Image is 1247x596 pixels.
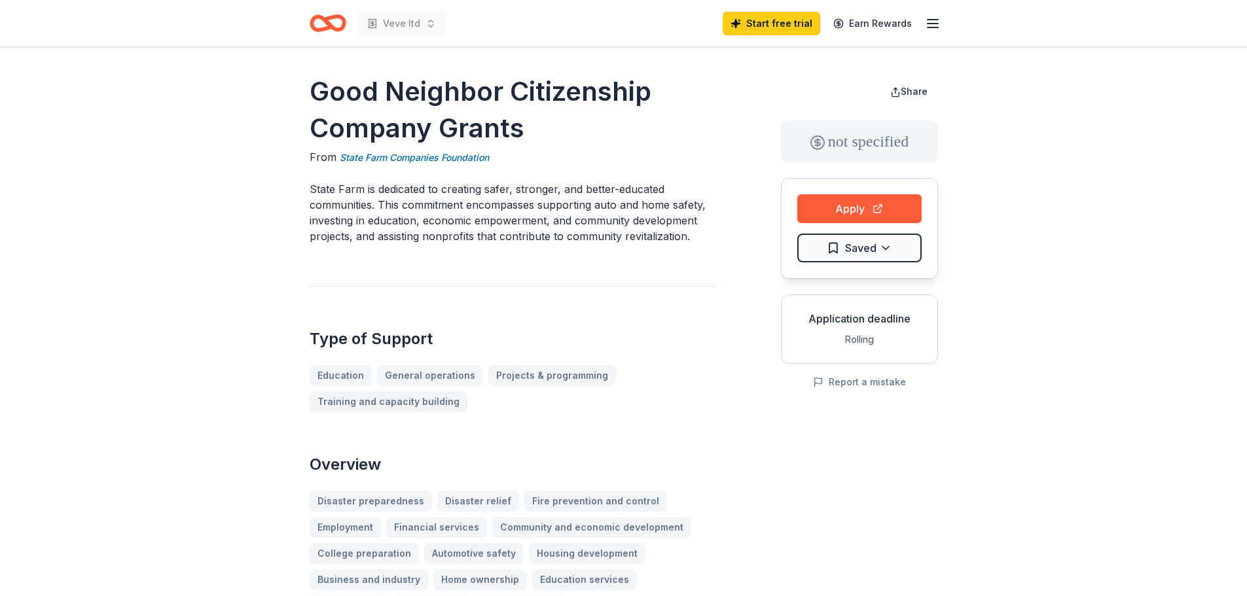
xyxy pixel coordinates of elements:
[310,454,718,475] h2: Overview
[880,79,938,105] button: Share
[792,332,927,347] div: Rolling
[377,365,483,386] a: General operations
[310,181,718,244] p: State Farm is dedicated to creating safer, stronger, and better-educated communities. This commit...
[781,120,938,162] div: not specified
[901,86,928,97] span: Share
[845,239,877,256] span: Saved
[383,16,420,31] span: Veve ltd
[797,234,922,262] button: Saved
[488,365,616,386] a: Projects & programming
[340,150,489,166] a: State Farm Companies Foundation
[310,328,718,349] h2: Type of Support
[825,12,920,35] a: Earn Rewards
[797,194,922,223] button: Apply
[723,12,820,35] a: Start free trial
[813,374,906,390] button: Report a mistake
[310,73,718,147] h1: Good Neighbor Citizenship Company Grants
[310,365,372,386] a: Education
[357,10,446,37] button: Veve ltd
[310,149,718,166] div: From
[792,311,927,326] div: Application deadline
[310,391,467,412] a: Training and capacity building
[310,8,346,39] a: Home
